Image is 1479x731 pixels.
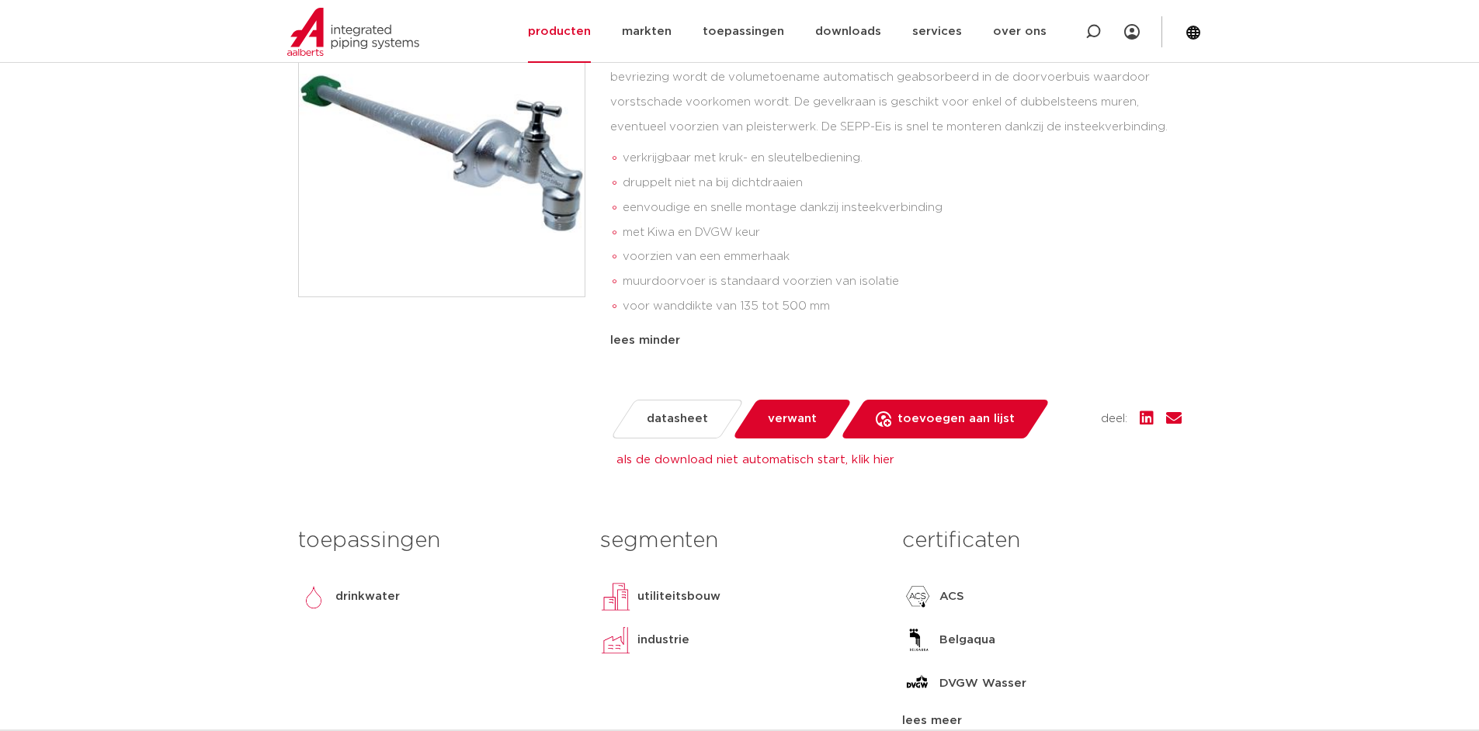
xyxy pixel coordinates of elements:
[610,331,1182,350] div: lees minder
[902,525,1181,556] h3: certificaten
[623,269,1182,294] li: muurdoorvoer is standaard voorzien van isolatie
[768,407,817,431] span: verwant
[902,625,933,656] img: Belgaqua
[600,581,631,612] img: utiliteitsbouw
[298,581,329,612] img: drinkwater
[609,400,744,438] a: datasheet
[616,454,894,466] a: als de download niet automatisch start, klik hier
[1101,410,1127,428] span: deel:
[623,196,1182,220] li: eenvoudige en snelle montage dankzij insteekverbinding
[623,171,1182,196] li: druppelt niet na bij dichtdraaien
[623,294,1182,319] li: voor wanddikte van 135 tot 500 mm
[623,146,1182,171] li: verkrijgbaar met kruk- en sleutelbediening.
[902,712,1181,730] div: lees meer
[637,587,720,606] p: utiliteitsbouw
[637,631,689,650] p: industrie
[731,400,852,438] a: verwant
[335,587,400,606] p: drinkwater
[939,631,995,650] p: Belgaqua
[939,587,964,606] p: ACS
[902,668,933,699] img: DVGW Wasser
[902,581,933,612] img: ACS
[600,525,879,556] h3: segmenten
[298,525,577,556] h3: toepassingen
[623,244,1182,269] li: voorzien van een emmerhaak
[939,674,1026,693] p: DVGW Wasser
[623,220,1182,245] li: met Kiwa en DVGW keur
[647,407,708,431] span: datasheet
[299,11,585,296] img: Product Image for Seppelfricke SEPP-Eis vorstbestendige gevelkraan krukbediening MM R1/2" x G3/4"...
[897,407,1015,431] span: toevoegen aan lijst
[610,41,1182,325] div: De SEPP-Eis is een vorstbestendige gevelkraan die niet nadruppelt bij het dichtdraaien. Bij bevri...
[600,625,631,656] img: industrie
